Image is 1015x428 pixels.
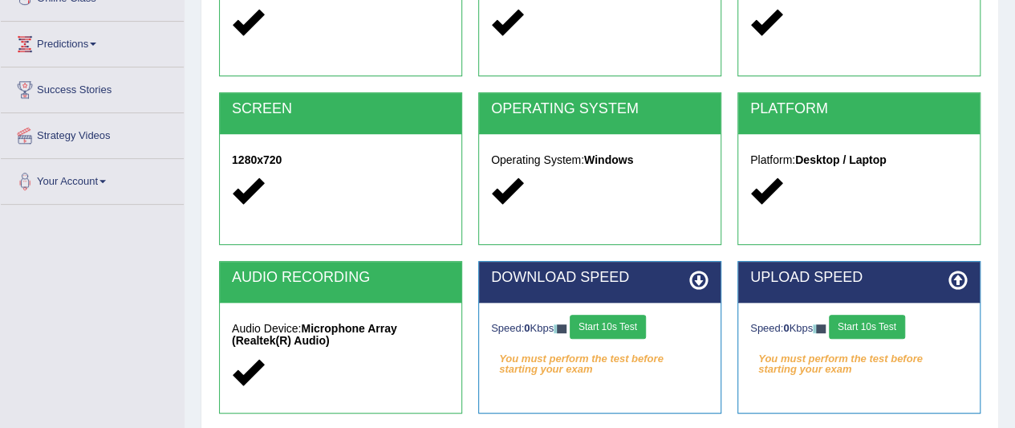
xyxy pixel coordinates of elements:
h5: Operating System: [491,154,708,166]
div: Speed: Kbps [750,315,968,343]
h2: UPLOAD SPEED [750,270,968,286]
h2: OPERATING SYSTEM [491,101,708,117]
a: Your Account [1,159,184,199]
strong: Windows [584,153,633,166]
button: Start 10s Test [829,315,905,339]
h2: AUDIO RECORDING [232,270,449,286]
a: Success Stories [1,67,184,108]
h2: PLATFORM [750,101,968,117]
h2: DOWNLOAD SPEED [491,270,708,286]
a: Predictions [1,22,184,62]
div: Speed: Kbps [491,315,708,343]
strong: 0 [783,322,789,334]
h5: Audio Device: [232,323,449,348]
h5: Platform: [750,154,968,166]
button: Start 10s Test [570,315,646,339]
em: You must perform the test before starting your exam [491,347,708,371]
img: ajax-loader-fb-connection.gif [554,324,566,333]
strong: Desktop / Laptop [795,153,887,166]
img: ajax-loader-fb-connection.gif [813,324,826,333]
strong: 0 [524,322,530,334]
h2: SCREEN [232,101,449,117]
a: Strategy Videos [1,113,184,153]
strong: 1280x720 [232,153,282,166]
strong: Microphone Array (Realtek(R) Audio) [232,322,397,347]
em: You must perform the test before starting your exam [750,347,968,371]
